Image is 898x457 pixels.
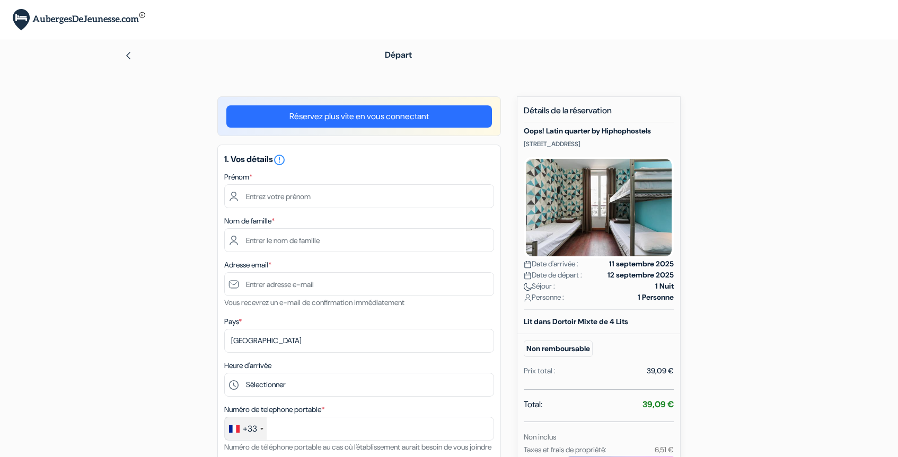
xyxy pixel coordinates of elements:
[225,417,267,440] div: France: +33
[224,216,275,227] label: Nom de famille
[642,399,674,410] strong: 39,09 €
[224,184,494,208] input: Entrez votre prénom
[524,445,606,454] small: Taxes et frais de propriété:
[524,272,532,280] img: calendar.svg
[524,398,542,411] span: Total:
[609,258,674,270] strong: 11 septembre 2025
[224,442,491,452] small: Numéro de téléphone portable au cas où l'établissement aurait besoin de vous joindre
[647,365,674,377] div: 39,09 €
[524,105,674,122] h5: Détails de la réservation
[524,140,674,148] p: [STREET_ADDRESS]
[385,49,412,60] span: Départ
[524,127,674,136] h5: Oops! Latin quarter by Hiphophostels
[273,154,286,165] a: error_outline
[524,340,593,357] small: Non remboursable
[224,298,404,307] small: Vous recevrez un e-mail de confirmation immédiatement
[243,423,257,435] div: +33
[224,272,494,296] input: Entrer adresse e-mail
[226,105,492,128] a: Réservez plus vite en vous connectant
[524,365,556,377] div: Prix total :
[524,294,532,302] img: user_icon.svg
[655,445,674,454] small: 6,51 €
[524,261,532,268] img: calendar.svg
[13,9,145,31] img: AubergesDeJeunesse.com
[608,270,674,281] strong: 12 septembre 2025
[273,154,286,166] i: error_outline
[655,281,674,292] strong: 1 Nuit
[224,360,271,371] label: Heure d'arrivée
[524,317,628,326] b: Lit dans Dortoir Mixte de 4 Lits
[524,292,564,303] span: Personne :
[124,51,133,60] img: left_arrow.svg
[224,228,494,252] input: Entrer le nom de famille
[224,404,324,415] label: Numéro de telephone portable
[524,281,555,292] span: Séjour :
[524,283,532,291] img: moon.svg
[224,259,271,271] label: Adresse email
[524,258,578,270] span: Date d'arrivée :
[224,172,252,183] label: Prénom
[224,154,494,166] h5: 1. Vos détails
[638,292,674,303] strong: 1 Personne
[524,432,556,442] small: Non inclus
[524,270,582,281] span: Date de départ :
[224,316,242,327] label: Pays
